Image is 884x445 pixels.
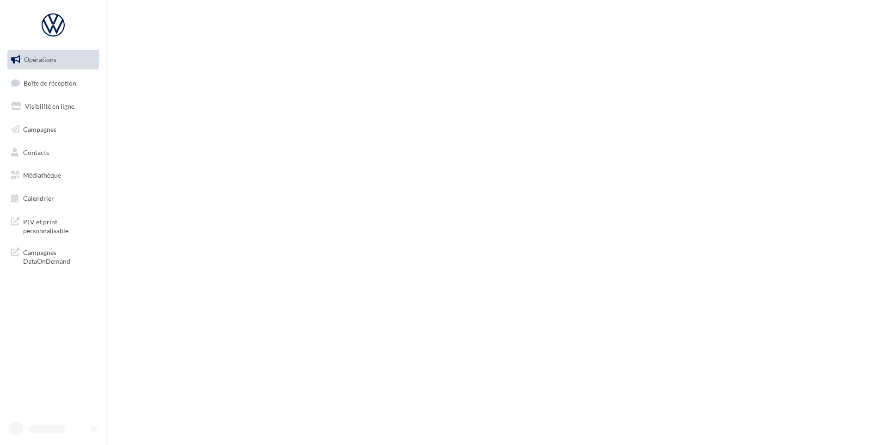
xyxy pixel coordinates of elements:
a: Opérations [6,50,101,69]
span: Campagnes [23,125,56,133]
a: Médiathèque [6,166,101,185]
span: Visibilité en ligne [25,102,74,110]
span: Calendrier [23,194,54,202]
span: Boîte de réception [24,79,76,87]
span: Campagnes DataOnDemand [23,246,95,266]
a: Campagnes DataOnDemand [6,242,101,270]
a: Contacts [6,143,101,162]
span: Médiathèque [23,171,61,179]
span: Opérations [24,56,56,63]
a: Boîte de réception [6,73,101,93]
span: PLV et print personnalisable [23,216,95,235]
a: Campagnes [6,120,101,139]
span: Contacts [23,148,49,156]
a: PLV et print personnalisable [6,212,101,239]
a: Calendrier [6,189,101,208]
a: Visibilité en ligne [6,97,101,116]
